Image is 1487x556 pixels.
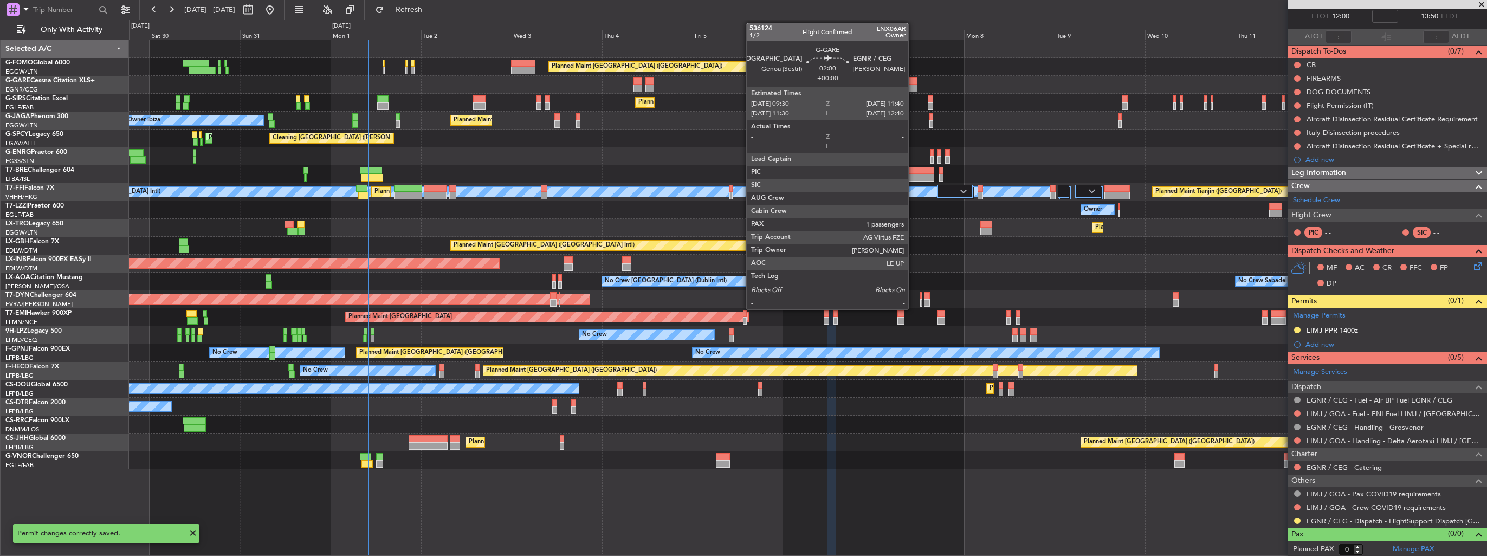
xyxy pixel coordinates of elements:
[5,399,66,406] a: CS-DTRFalcon 2000
[5,238,59,245] a: LX-GBHFalcon 7X
[1145,30,1236,40] div: Wed 10
[5,282,69,290] a: [PERSON_NAME]/QSA
[1291,295,1317,308] span: Permits
[5,461,34,469] a: EGLF/FAB
[1307,503,1446,512] a: LIMJ / GOA - Crew COVID19 requirements
[5,104,34,112] a: EGLF/FAB
[5,364,59,370] a: F-HECDFalcon 7X
[1293,195,1340,206] a: Schedule Crew
[1307,141,1482,151] div: Aircraft Disinsection Residual Certificate + Special request
[5,139,35,147] a: LGAV/ATH
[5,346,29,352] span: F-GPNJ
[1332,11,1349,22] span: 12:00
[1393,544,1434,555] a: Manage PAX
[552,59,722,75] div: Planned Maint [GEOGRAPHIC_DATA] ([GEOGRAPHIC_DATA])
[5,131,63,138] a: G-SPCYLegacy 650
[1327,279,1336,289] span: DP
[1238,273,1289,289] div: No Crew Sabadell
[1291,167,1346,179] span: Leg Information
[1304,227,1322,238] div: PIC
[582,327,607,343] div: No Crew
[1305,340,1482,349] div: Add new
[1327,263,1337,274] span: MF
[5,336,37,344] a: LFMD/CEQ
[1448,46,1464,57] span: (0/7)
[5,203,28,209] span: T7-LZZI
[1441,11,1458,22] span: ELDT
[5,364,29,370] span: F-HECD
[1089,189,1095,193] img: arrow-gray.svg
[1410,263,1422,274] span: FFC
[5,229,38,237] a: EGGW/LTN
[5,256,27,263] span: LX-INB
[209,130,333,146] div: Planned Maint Athens ([PERSON_NAME] Intl)
[5,256,91,263] a: LX-INBFalcon 900EX EASy II
[1291,381,1321,393] span: Dispatch
[1307,436,1482,445] a: LIMJ / GOA - Handling - Delta Aerotaxi LIMJ / [GEOGRAPHIC_DATA]
[5,318,37,326] a: LFMN/NCE
[1307,516,1482,526] a: EGNR / CEG - Dispatch - FlightSupport Dispatch [GEOGRAPHIC_DATA]
[5,95,26,102] span: G-SIRS
[5,157,34,165] a: EGSS/STN
[212,345,237,361] div: No Crew
[1413,227,1431,238] div: SIC
[5,328,27,334] span: 9H-LPZ
[5,167,74,173] a: T7-BREChallenger 604
[1307,101,1374,110] div: Flight Permission (IT)
[1382,263,1392,274] span: CR
[1291,209,1331,222] span: Flight Crew
[5,113,30,120] span: G-JAGA
[1307,423,1424,432] a: EGNR / CEG - Handling - Grosvenor
[5,77,30,84] span: G-GARE
[370,1,435,18] button: Refresh
[5,221,29,227] span: LX-TRO
[5,390,34,398] a: LFPB/LBG
[5,300,73,308] a: EVRA/[PERSON_NAME]
[386,6,432,14] span: Refresh
[1307,409,1482,418] a: LIMJ / GOA - Fuel - ENI Fuel LIMJ / [GEOGRAPHIC_DATA]
[1307,326,1358,335] div: LIMJ PPR 1400z
[5,382,68,388] a: CS-DOUGlobal 6500
[1307,489,1441,499] a: LIMJ / GOA - Pax COVID19 requirements
[638,94,809,111] div: Planned Maint [GEOGRAPHIC_DATA] ([GEOGRAPHIC_DATA])
[5,211,34,219] a: EGLF/FAB
[5,417,69,424] a: CS-RRCFalcon 900LX
[5,408,34,416] a: LFPB/LBG
[1291,245,1394,257] span: Dispatch Checks and Weather
[5,149,31,156] span: G-ENRG
[5,310,72,316] a: T7-EMIHawker 900XP
[1291,46,1346,58] span: Dispatch To-Dos
[5,264,37,273] a: EDLW/DTM
[990,380,1160,397] div: Planned Maint [GEOGRAPHIC_DATA] ([GEOGRAPHIC_DATA])
[5,167,28,173] span: T7-BRE
[783,30,874,40] div: Sat 6
[33,2,95,18] input: Trip Number
[5,443,34,451] a: LFPB/LBG
[303,363,328,379] div: No Crew
[5,310,27,316] span: T7-EMI
[5,354,34,362] a: LFPB/LBG
[5,292,30,299] span: T7-DYN
[874,30,964,40] div: Sun 7
[454,237,635,254] div: Planned Maint [GEOGRAPHIC_DATA] ([GEOGRAPHIC_DATA] Intl)
[1307,396,1452,405] a: EGNR / CEG - Fuel - Air BP Fuel EGNR / CEG
[12,21,118,38] button: Only With Activity
[602,30,693,40] div: Thu 4
[5,382,31,388] span: CS-DOU
[5,425,39,434] a: DNMM/LOS
[1305,155,1482,164] div: Add new
[1293,367,1347,378] a: Manage Services
[5,149,67,156] a: G-ENRGPraetor 600
[1307,60,1316,69] div: CB
[5,203,64,209] a: T7-LZZIPraetor 600
[1095,219,1166,236] div: Planned Maint Dusseldorf
[5,435,29,442] span: CS-JHH
[1293,311,1346,321] a: Manage Permits
[5,238,29,245] span: LX-GBH
[150,30,240,40] div: Sat 30
[1305,31,1323,42] span: ATOT
[359,345,530,361] div: Planned Maint [GEOGRAPHIC_DATA] ([GEOGRAPHIC_DATA])
[1325,228,1349,237] div: - -
[1307,74,1341,83] div: FIREARMS
[1440,263,1448,274] span: FP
